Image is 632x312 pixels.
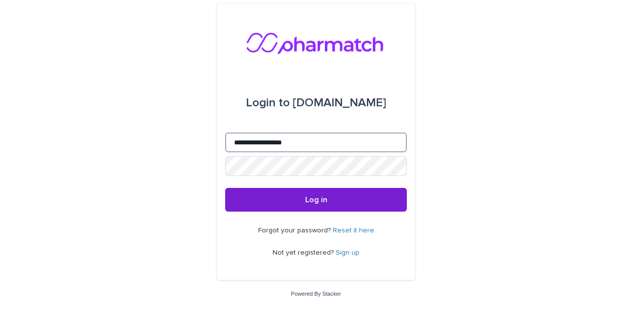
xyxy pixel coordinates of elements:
[273,249,336,256] span: Not yet registered?
[305,196,327,204] span: Log in
[246,89,386,117] div: [DOMAIN_NAME]
[336,249,359,256] a: Sign up
[246,97,290,109] span: Login to
[258,227,333,234] span: Forgot your password?
[333,227,374,234] a: Reset it here
[291,291,341,297] a: Powered By Stacker
[246,28,386,57] img: nMxkRIEURaCxZB0ULbfH
[225,188,407,212] button: Log in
